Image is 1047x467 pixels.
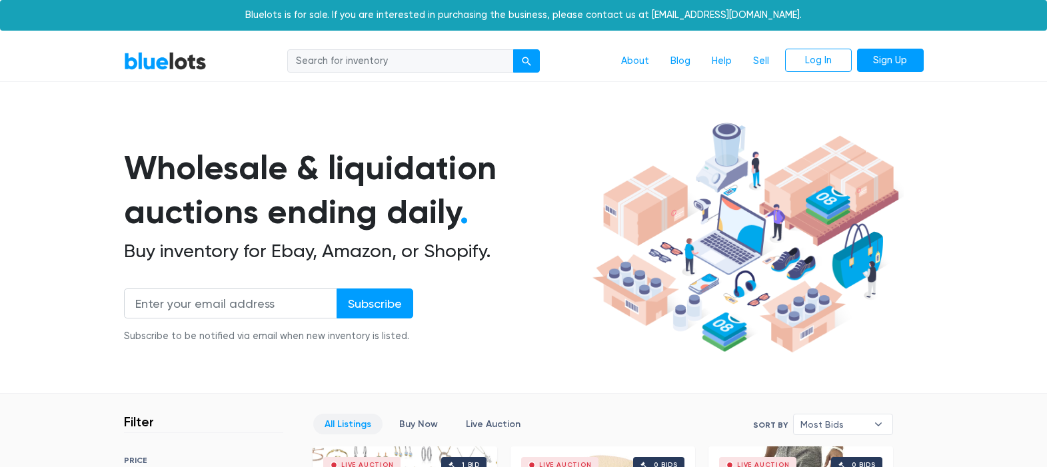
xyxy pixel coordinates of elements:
[124,329,413,344] div: Subscribe to be notified via email when new inventory is listed.
[337,288,413,318] input: Subscribe
[660,49,701,74] a: Blog
[124,414,154,430] h3: Filter
[610,49,660,74] a: About
[753,419,788,431] label: Sort By
[124,288,337,318] input: Enter your email address
[460,192,469,232] span: .
[864,414,892,434] b: ▾
[800,414,867,434] span: Most Bids
[124,51,207,71] a: BlueLots
[388,414,449,434] a: Buy Now
[124,456,283,465] h6: PRICE
[701,49,742,74] a: Help
[742,49,780,74] a: Sell
[857,49,924,73] a: Sign Up
[588,117,904,359] img: hero-ee84e7d0318cb26816c560f6b4441b76977f77a177738b4e94f68c95b2b83dbb.png
[124,240,588,262] h2: Buy inventory for Ebay, Amazon, or Shopify.
[455,414,532,434] a: Live Auction
[313,414,383,434] a: All Listings
[287,49,514,73] input: Search for inventory
[785,49,852,73] a: Log In
[124,146,588,234] h1: Wholesale & liquidation auctions ending daily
